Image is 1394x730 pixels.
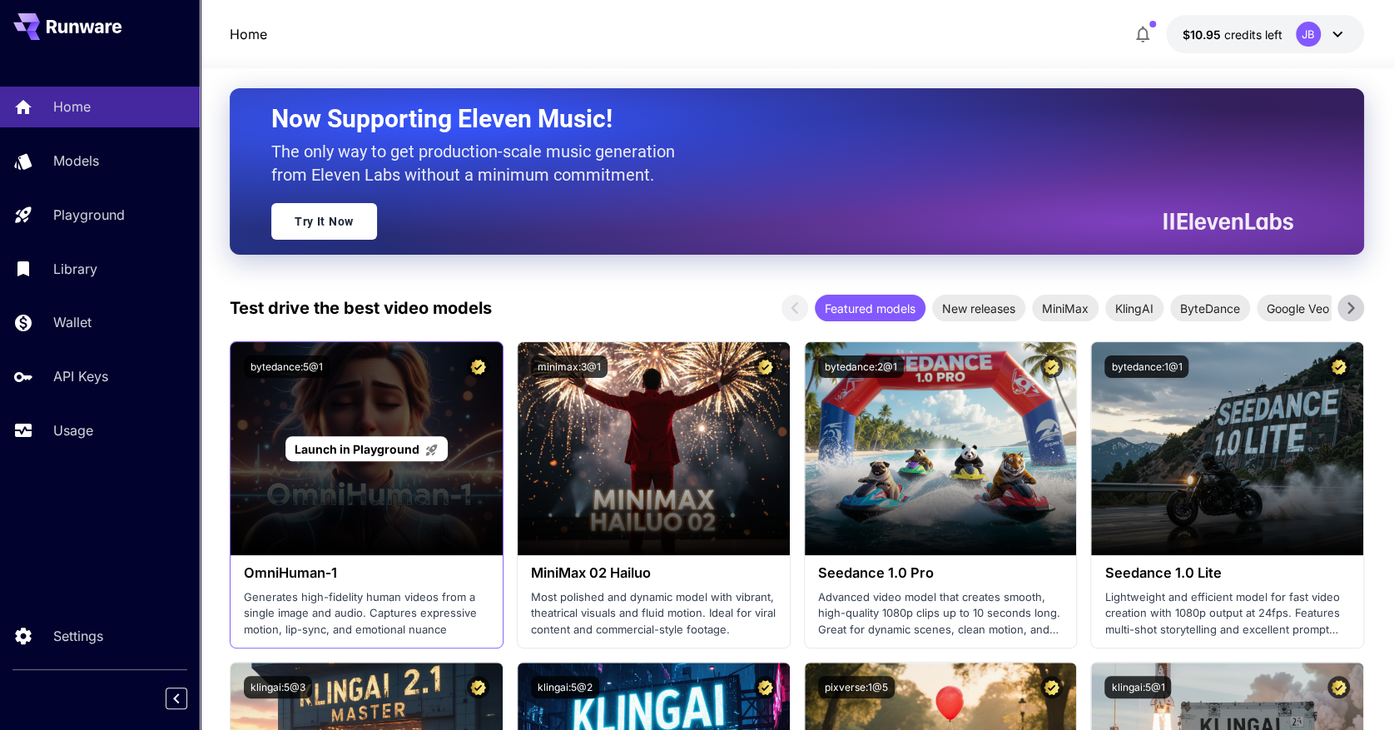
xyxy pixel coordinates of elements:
[1183,27,1224,42] span: $10.95
[818,355,904,378] button: bytedance:2@1
[518,342,790,555] img: alt
[1170,295,1250,321] div: ByteDance
[244,589,489,638] p: Generates high-fidelity human videos from a single image and audio. Captures expressive motion, l...
[53,205,125,225] p: Playground
[754,676,776,698] button: Certified Model – Vetted for best performance and includes a commercial license.
[53,97,91,117] p: Home
[531,565,776,581] h3: MiniMax 02 Hailuo
[754,355,776,378] button: Certified Model – Vetted for best performance and includes a commercial license.
[1032,295,1099,321] div: MiniMax
[1183,26,1282,43] div: $10.95028
[166,688,187,709] button: Collapse sidebar
[1170,300,1250,317] span: ByteDance
[818,589,1064,638] p: Advanced video model that creates smooth, high-quality 1080p clips up to 10 seconds long. Great f...
[1224,27,1282,42] span: credits left
[1104,565,1350,581] h3: Seedance 1.0 Lite
[531,676,599,698] button: klingai:5@2
[1104,676,1171,698] button: klingai:5@1
[53,420,93,440] p: Usage
[244,565,489,581] h3: OmniHuman‑1
[1105,295,1163,321] div: KlingAI
[467,355,489,378] button: Certified Model – Vetted for best performance and includes a commercial license.
[1105,300,1163,317] span: KlingAI
[53,151,99,171] p: Models
[1296,22,1321,47] div: JB
[1091,342,1363,555] img: alt
[53,259,97,279] p: Library
[178,683,200,713] div: Collapse sidebar
[285,436,448,462] a: Launch in Playground
[271,103,1281,135] h2: Now Supporting Eleven Music!
[271,203,377,240] a: Try It Now
[53,312,92,332] p: Wallet
[271,140,687,186] p: The only way to get production-scale music generation from Eleven Labs without a minimum commitment.
[815,295,925,321] div: Featured models
[932,300,1025,317] span: New releases
[1257,300,1339,317] span: Google Veo
[1257,295,1339,321] div: Google Veo
[818,565,1064,581] h3: Seedance 1.0 Pro
[230,24,267,44] nav: breadcrumb
[531,589,776,638] p: Most polished and dynamic model with vibrant, theatrical visuals and fluid motion. Ideal for vira...
[53,366,108,386] p: API Keys
[53,626,103,646] p: Settings
[230,295,492,320] p: Test drive the best video models
[818,676,895,698] button: pixverse:1@5
[1166,15,1364,53] button: $10.95028JB
[1040,355,1063,378] button: Certified Model – Vetted for best performance and includes a commercial license.
[467,676,489,698] button: Certified Model – Vetted for best performance and includes a commercial license.
[295,442,419,456] span: Launch in Playground
[531,355,608,378] button: minimax:3@1
[1032,300,1099,317] span: MiniMax
[1104,589,1350,638] p: Lightweight and efficient model for fast video creation with 1080p output at 24fps. Features mult...
[244,355,330,378] button: bytedance:5@1
[1327,355,1350,378] button: Certified Model – Vetted for best performance and includes a commercial license.
[805,342,1077,555] img: alt
[932,295,1025,321] div: New releases
[1040,676,1063,698] button: Certified Model – Vetted for best performance and includes a commercial license.
[244,676,312,698] button: klingai:5@3
[230,24,267,44] a: Home
[1104,355,1188,378] button: bytedance:1@1
[1327,676,1350,698] button: Certified Model – Vetted for best performance and includes a commercial license.
[815,300,925,317] span: Featured models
